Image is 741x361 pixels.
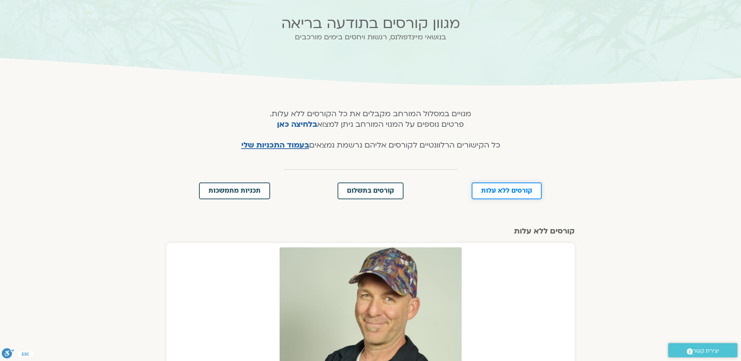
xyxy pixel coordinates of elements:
[228,33,514,41] h2: בנושאי מיינדפולנס, רגשות ויחסים בימים מורכבים
[338,183,403,199] a: קורסים בתשלום
[347,188,394,194] span: קורסים בתשלום
[472,183,542,199] a: קורסים ללא עלות
[233,109,508,151] h4: מנויים במסלול המורחב מקבלים את כל הקורסים ללא עלות. פרטים נוספים על המנוי המורחב ניתן למצוא כל הק...
[668,343,737,357] a: יצירת קשר
[208,188,261,194] span: תכניות מתמשכות
[277,119,317,130] a: בלחיצה כאן
[228,15,514,32] h2: מגוון קורסים בתודעה בריאה
[693,346,719,356] span: יצירת קשר
[241,140,309,150] a: בעמוד התכניות שלי
[481,188,532,194] span: קורסים ללא עלות
[167,227,575,236] h2: קורסים ללא עלות
[199,183,270,199] a: תכניות מתמשכות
